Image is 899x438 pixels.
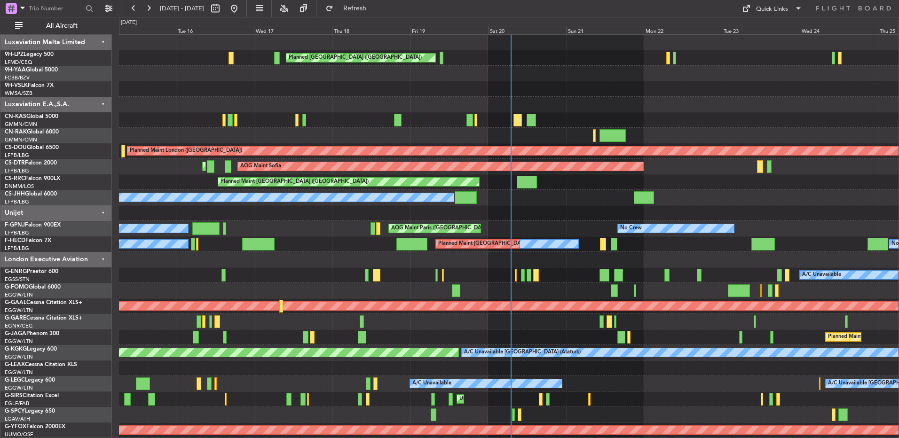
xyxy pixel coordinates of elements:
a: CS-JHHGlobal 6000 [5,191,57,197]
div: Thu 18 [332,26,410,34]
span: G-GARE [5,315,26,321]
span: G-SIRS [5,393,23,399]
a: EGGW/LTN [5,291,33,298]
span: G-GAAL [5,300,26,305]
a: DNMM/LOS [5,183,34,190]
a: G-LEAXCessna Citation XLS [5,362,77,368]
button: All Aircraft [10,18,102,33]
a: LFPB/LBG [5,167,29,174]
span: G-YFOX [5,424,26,430]
div: Tue 23 [722,26,800,34]
a: LFPB/LBG [5,245,29,252]
a: LFPB/LBG [5,152,29,159]
span: CS-DTR [5,160,25,166]
span: G-FOMO [5,284,29,290]
div: A/C Unavailable [802,268,841,282]
span: 9H-YAA [5,67,26,73]
a: LFMD/CEQ [5,59,32,66]
a: EGGW/LTN [5,338,33,345]
a: G-LEGCLegacy 600 [5,377,55,383]
a: LFPB/LBG [5,229,29,236]
a: G-GARECessna Citation XLS+ [5,315,82,321]
a: 9H-LPZLegacy 500 [5,52,54,57]
div: Tue 16 [176,26,254,34]
a: EGGW/LTN [5,353,33,360]
a: EGGW/LTN [5,384,33,391]
div: Planned [GEOGRAPHIC_DATA] ([GEOGRAPHIC_DATA]) [289,51,422,65]
a: WMSA/SZB [5,90,32,97]
span: [DATE] - [DATE] [160,4,204,13]
a: CS-RRCFalcon 900LX [5,176,60,181]
a: EGSS/STN [5,276,30,283]
a: 9H-VSLKFalcon 7X [5,83,54,88]
a: G-FOMOGlobal 6000 [5,284,61,290]
div: A/C Unavailable [412,376,451,391]
a: GMMN/CMN [5,136,37,143]
div: Planned Maint Sofia [205,159,253,173]
span: G-SPCY [5,408,25,414]
div: Mon 22 [644,26,722,34]
input: Trip Number [29,1,83,16]
div: AOG Maint Sofia [240,159,281,173]
a: LFPB/LBG [5,198,29,205]
a: EGGW/LTN [5,369,33,376]
div: Sun 21 [566,26,644,34]
span: CN-RAK [5,129,27,135]
span: 9H-LPZ [5,52,24,57]
a: G-JAGAPhenom 300 [5,331,59,336]
div: Mon 15 [98,26,176,34]
a: G-SIRSCitation Excel [5,393,59,399]
a: G-ENRGPraetor 600 [5,269,58,274]
a: F-HECDFalcon 7X [5,238,51,243]
a: EGNR/CEG [5,322,33,329]
span: CS-JHH [5,191,25,197]
span: All Aircraft [24,23,99,29]
span: G-JAGA [5,331,26,336]
div: Unplanned Maint [GEOGRAPHIC_DATA] ([GEOGRAPHIC_DATA]) [459,392,614,406]
div: Planned Maint London ([GEOGRAPHIC_DATA]) [130,144,242,158]
span: Refresh [335,5,375,12]
a: EGGW/LTN [5,307,33,314]
a: UUMO/OSF [5,431,33,438]
span: CS-DOU [5,145,27,150]
span: F-HECD [5,238,25,243]
a: EGLF/FAB [5,400,29,407]
a: G-YFOXFalcon 2000EX [5,424,65,430]
div: No Crew [620,221,642,235]
a: G-GAALCessna Citation XLS+ [5,300,82,305]
a: 9H-YAAGlobal 5000 [5,67,58,73]
div: Sat 20 [488,26,566,34]
div: A/C Unavailable [GEOGRAPHIC_DATA] (Ataturk) [464,345,581,360]
button: Refresh [321,1,378,16]
button: Quick Links [737,1,807,16]
span: CN-KAS [5,114,26,119]
a: F-GPNJFalcon 900EX [5,222,61,228]
span: G-ENRG [5,269,27,274]
span: 9H-VSLK [5,83,28,88]
a: LGAV/ATH [5,415,30,422]
a: FCBB/BZV [5,74,30,81]
div: Wed 24 [800,26,878,34]
a: CN-RAKGlobal 6000 [5,129,59,135]
a: CS-DTRFalcon 2000 [5,160,57,166]
a: G-KGKGLegacy 600 [5,346,57,352]
div: [DATE] [121,19,137,27]
a: GMMN/CMN [5,121,37,128]
div: Planned Maint [GEOGRAPHIC_DATA] ([GEOGRAPHIC_DATA]) [221,175,369,189]
span: CS-RRC [5,176,25,181]
span: G-KGKG [5,346,27,352]
a: CN-KASGlobal 5000 [5,114,58,119]
span: F-GPNJ [5,222,25,228]
div: Wed 17 [254,26,332,34]
span: G-LEGC [5,377,25,383]
a: G-SPCYLegacy 650 [5,408,55,414]
span: G-LEAX [5,362,25,368]
a: CS-DOUGlobal 6500 [5,145,59,150]
div: Fri 19 [410,26,488,34]
div: Quick Links [756,5,788,14]
div: Planned Maint [GEOGRAPHIC_DATA] ([GEOGRAPHIC_DATA]) [438,237,586,251]
div: AOG Maint Paris ([GEOGRAPHIC_DATA]) [391,221,490,235]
